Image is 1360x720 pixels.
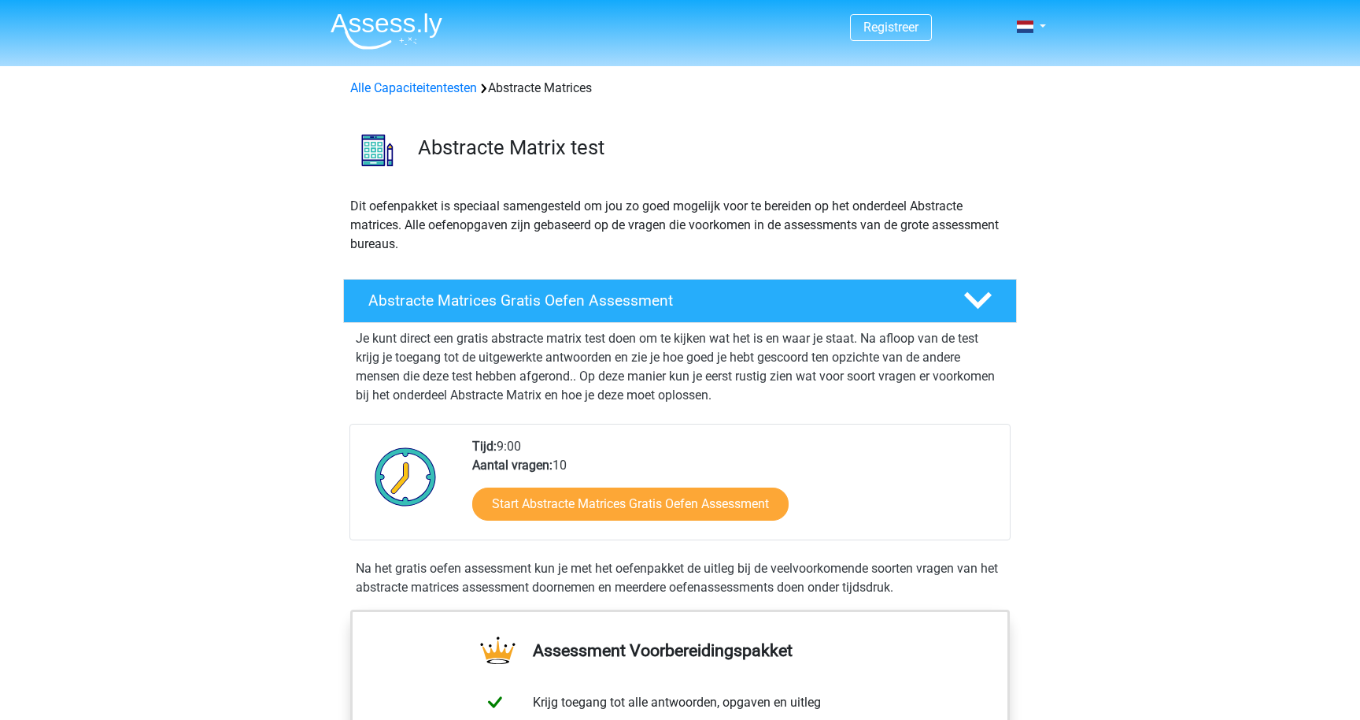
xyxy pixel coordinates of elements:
[349,559,1011,597] div: Na het gratis oefen assessment kun je met het oefenpakket de uitleg bij de veelvoorkomende soorte...
[337,279,1023,323] a: Abstracte Matrices Gratis Oefen Assessment
[472,488,789,521] a: Start Abstracte Matrices Gratis Oefen Assessment
[863,20,918,35] a: Registreer
[368,291,938,310] h4: Abstracte Matrices Gratis Oefen Assessment
[418,135,1004,160] h3: Abstracte Matrix test
[366,437,445,516] img: Klok
[344,117,411,184] img: abstracte matrices
[460,437,1009,540] div: 9:00 10
[344,79,1016,98] div: Abstracte Matrices
[331,13,442,50] img: Assessly
[350,80,477,95] a: Alle Capaciteitentesten
[350,197,1010,254] p: Dit oefenpakket is speciaal samengesteld om jou zo goed mogelijk voor te bereiden op het onderdee...
[472,439,497,454] b: Tijd:
[472,458,552,473] b: Aantal vragen:
[356,329,1004,405] p: Je kunt direct een gratis abstracte matrix test doen om te kijken wat het is en waar je staat. Na...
